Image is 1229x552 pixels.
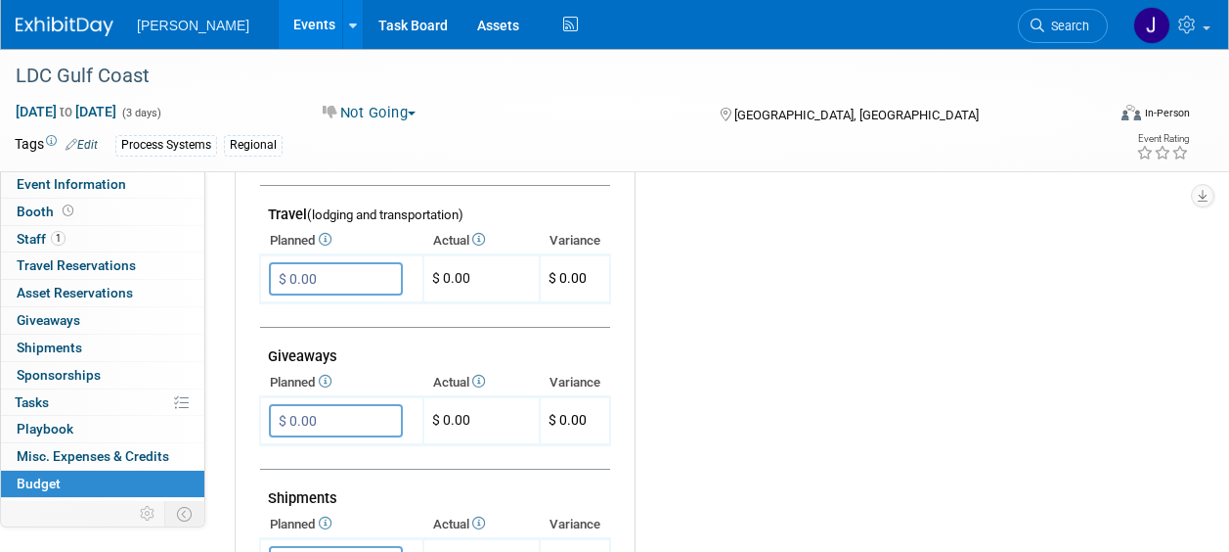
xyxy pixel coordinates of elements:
span: Staff [17,231,66,247]
span: (lodging and transportation) [307,207,463,222]
a: Booth [1,199,204,225]
img: Format-Inperson.png [1121,105,1141,120]
span: Search [1044,19,1089,33]
div: LDC Gulf Coast [9,59,1089,94]
div: Process Systems [115,135,217,156]
a: Giveaways [1,307,204,334]
span: [DATE] [DATE] [15,103,117,120]
span: $ 0.00 [549,412,587,428]
a: Tasks [1,390,204,416]
th: Actual [423,369,540,396]
a: Edit [66,138,98,152]
div: Event Rating [1136,134,1189,144]
span: Travel Reservations [17,257,136,273]
th: Planned [260,227,423,254]
a: Search [1018,9,1108,43]
span: Tasks [15,394,49,410]
span: Budget [17,476,61,491]
th: Variance [540,227,610,254]
span: Event Information [17,176,126,192]
span: Giveaways [17,312,80,328]
img: ExhibitDay [16,17,113,36]
td: $ 0.00 [423,255,540,303]
span: Misc. Expenses & Credits [17,448,169,464]
button: Not Going [316,103,423,123]
span: Sponsorships [17,367,101,383]
th: Planned [260,511,423,538]
div: In-Person [1144,106,1190,120]
span: (3 days) [120,107,161,119]
th: Variance [540,369,610,396]
a: Event Information [1,171,204,198]
a: Misc. Expenses & Credits [1,443,204,470]
span: Booth [17,204,77,219]
a: Asset Reservations [1,280,204,306]
th: Variance [540,511,610,538]
img: Jennifer Cheatham [1133,7,1170,44]
div: Regional [224,135,283,156]
td: Giveaways [260,328,610,370]
th: Planned [260,369,423,396]
th: Actual [423,227,540,254]
span: Playbook [17,421,73,437]
td: Toggle Event Tabs [165,501,205,527]
a: Staff1 [1,226,204,253]
td: Travel [260,186,610,228]
a: Sponsorships [1,362,204,389]
div: Event Format [1019,102,1190,131]
span: Asset Reservations [17,285,133,300]
span: $ 0.00 [549,270,587,286]
span: Booth not reserved yet [59,204,77,218]
a: Travel Reservations [1,253,204,279]
td: Personalize Event Tab Strip [131,501,165,527]
td: Tags [15,134,98,157]
a: Playbook [1,416,204,442]
th: Actual [423,511,540,538]
td: Shipments [260,470,610,512]
td: $ 0.00 [423,397,540,445]
a: Budget [1,471,204,497]
span: Shipments [17,340,82,355]
a: Shipments [1,335,204,361]
span: [GEOGRAPHIC_DATA], [GEOGRAPHIC_DATA] [734,108,979,122]
span: to [57,104,75,119]
span: 1 [51,231,66,246]
span: [PERSON_NAME] [137,18,249,33]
